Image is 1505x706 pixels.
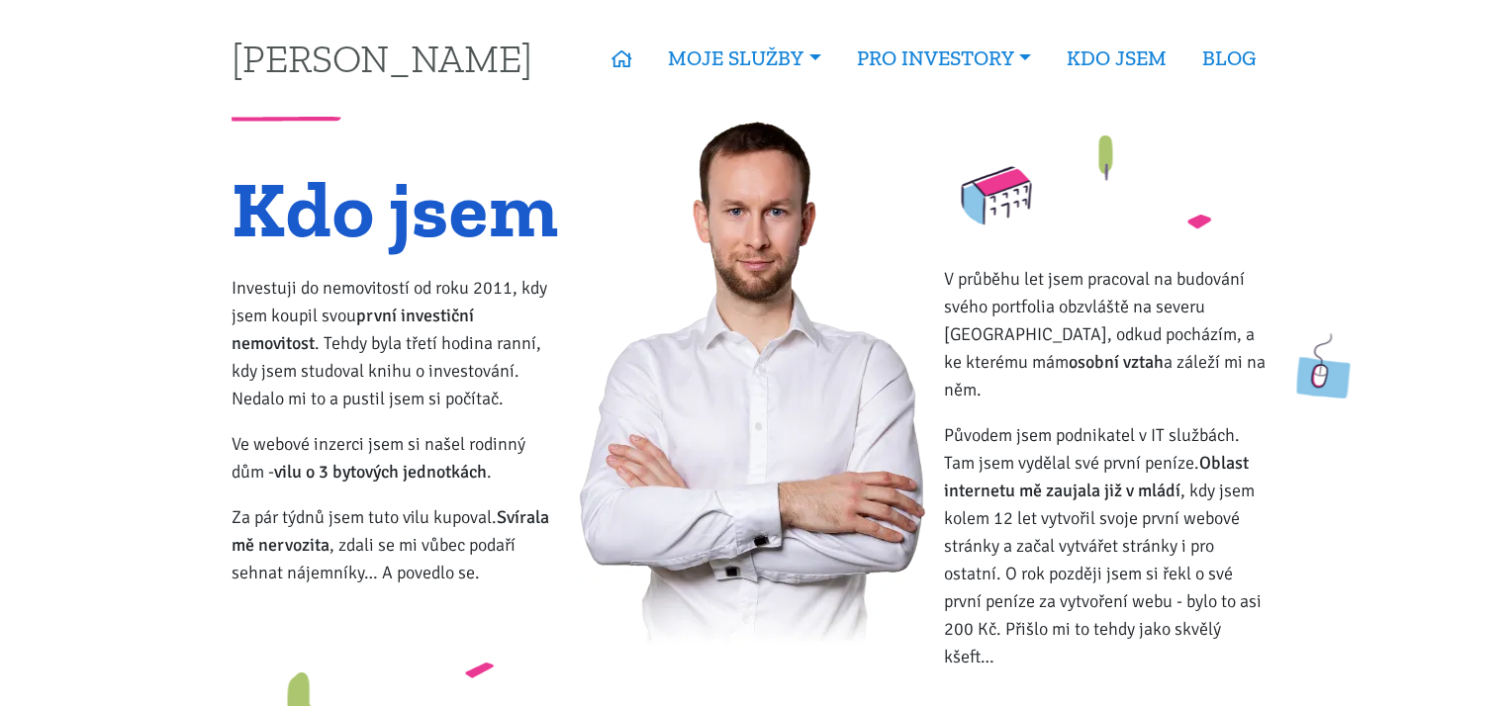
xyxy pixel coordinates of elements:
a: [PERSON_NAME] [232,39,532,77]
strong: vilu o 3 bytových jednotkách [274,461,487,483]
p: Ve webové inzerci jsem si našel rodinný dům - . [232,430,561,485]
p: Investuji do nemovitostí od roku 2011, kdy jsem koupil svou . Tehdy byla třetí hodina ranní, kdy ... [232,274,561,412]
p: Za pár týdnů jsem tuto vilu kupoval. , zdali se mi vůbec podaří sehnat nájemníky… A povedlo se. [232,503,561,586]
p: Původem jsem podnikatel v IT službách. Tam jsem vydělal své první peníze. , kdy jsem kolem 12 let... [944,421,1273,670]
p: V průběhu let jsem pracoval na budování svého portfolia obzvláště na severu [GEOGRAPHIC_DATA], od... [944,265,1273,403]
h1: Kdo jsem [232,176,561,242]
a: BLOG [1184,36,1273,81]
a: PRO INVESTORY [839,36,1049,81]
a: MOJE SLUŽBY [650,36,838,81]
a: KDO JSEM [1049,36,1184,81]
strong: osobní vztah [1069,351,1164,373]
